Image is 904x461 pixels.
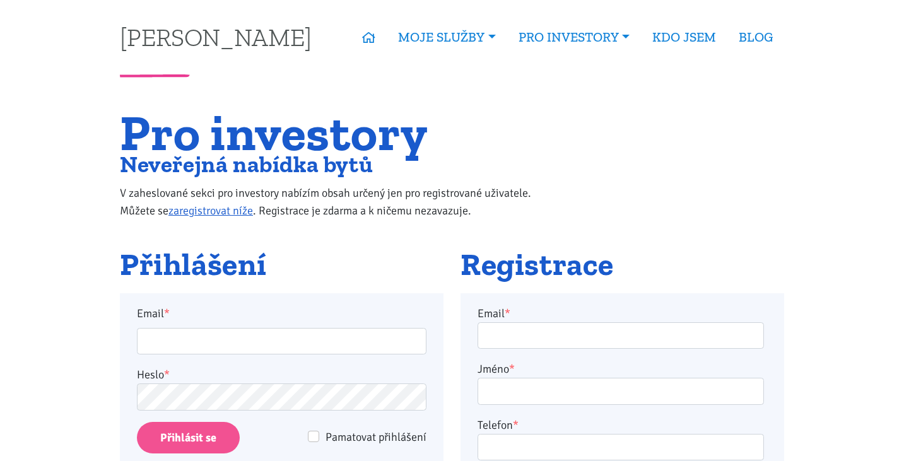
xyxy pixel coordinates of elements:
[509,362,515,376] abbr: required
[513,418,519,432] abbr: required
[507,23,641,52] a: PRO INVESTORY
[641,23,727,52] a: KDO JSEM
[137,422,240,454] input: Přihlásit se
[120,25,312,49] a: [PERSON_NAME]
[461,248,784,282] h2: Registrace
[137,366,170,383] label: Heslo
[505,306,510,320] abbr: required
[478,305,510,322] label: Email
[120,154,557,175] h2: Neveřejná nabídka bytů
[478,416,519,434] label: Telefon
[727,23,784,52] a: BLOG
[120,248,443,282] h2: Přihlášení
[120,184,557,219] p: V zaheslované sekci pro investory nabízím obsah určený jen pro registrované uživatele. Můžete se ...
[120,112,557,154] h1: Pro investory
[387,23,507,52] a: MOJE SLUŽBY
[478,360,515,378] label: Jméno
[326,430,426,444] span: Pamatovat přihlášení
[129,305,435,322] label: Email
[168,204,253,218] a: zaregistrovat níže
